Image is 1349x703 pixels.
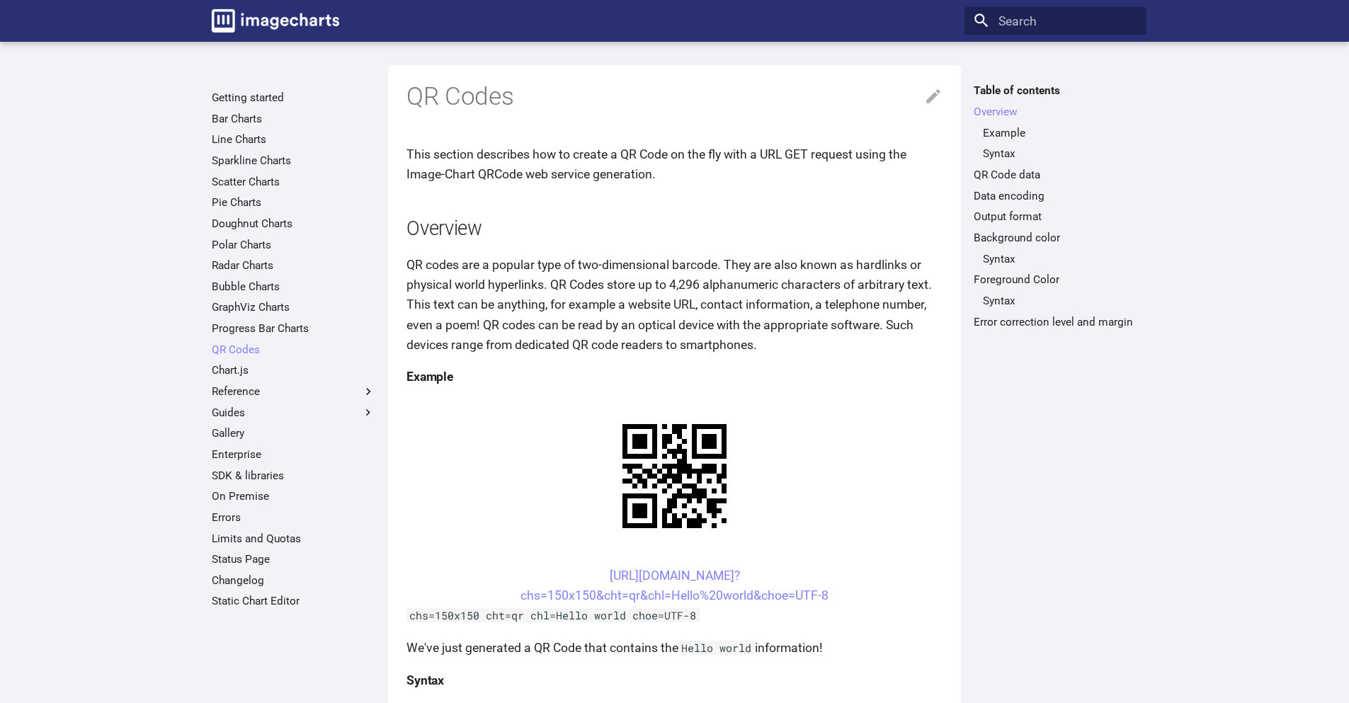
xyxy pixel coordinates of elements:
[974,231,1137,245] a: Background color
[212,363,375,377] a: Chart.js
[212,343,375,357] a: QR Codes
[964,84,1146,98] label: Table of contents
[406,367,943,387] h4: Example
[406,608,700,622] code: chs=150x150 cht=qr chl=Hello world choe=UTF-8
[983,294,1137,308] a: Syntax
[598,399,751,553] img: chart
[974,189,1137,203] a: Data encoding
[212,552,375,566] a: Status Page
[212,112,375,126] a: Bar Charts
[212,154,375,168] a: Sparkline Charts
[212,132,375,147] a: Line Charts
[212,280,375,294] a: Bubble Charts
[983,252,1137,266] a: Syntax
[964,7,1146,35] input: Search
[212,258,375,273] a: Radar Charts
[974,273,1137,287] a: Foreground Color
[983,147,1137,161] a: Syntax
[212,300,375,314] a: GraphViz Charts
[406,144,943,184] p: This section describes how to create a QR Code on the fly with a URL GET request using the Image-...
[212,469,375,483] a: SDK & libraries
[406,81,943,113] h1: QR Codes
[212,510,375,525] a: Errors
[974,168,1137,182] a: QR Code data
[406,670,943,690] h4: Syntax
[974,252,1137,266] nav: Background color
[974,315,1137,329] a: Error correction level and margin
[212,406,375,420] label: Guides
[964,84,1146,328] nav: Table of contents
[974,126,1137,161] nav: Overview
[212,238,375,252] a: Polar Charts
[212,532,375,546] a: Limits and Quotas
[212,447,375,462] a: Enterprise
[212,9,339,33] img: logo
[406,638,943,658] p: We've just generated a QR Code that contains the information!
[406,215,943,243] h2: Overview
[974,294,1137,308] nav: Foreground Color
[212,426,375,440] a: Gallery
[406,255,943,355] p: QR codes are a popular type of two-dimensional barcode. They are also known as hardlinks or physi...
[974,105,1137,119] a: Overview
[212,384,375,399] label: Reference
[212,573,375,588] a: Changelog
[212,195,375,210] a: Pie Charts
[212,489,375,503] a: On Premise
[212,91,375,105] a: Getting started
[974,210,1137,224] a: Output format
[983,126,1137,140] a: Example
[212,217,375,231] a: Doughnut Charts
[212,321,375,336] a: Progress Bar Charts
[212,594,375,608] a: Static Chart Editor
[678,641,755,655] code: Hello world
[205,3,346,38] a: Image-Charts documentation
[520,568,829,602] a: [URL][DOMAIN_NAME]?chs=150x150&cht=qr&chl=Hello%20world&choe=UTF-8
[212,175,375,189] a: Scatter Charts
